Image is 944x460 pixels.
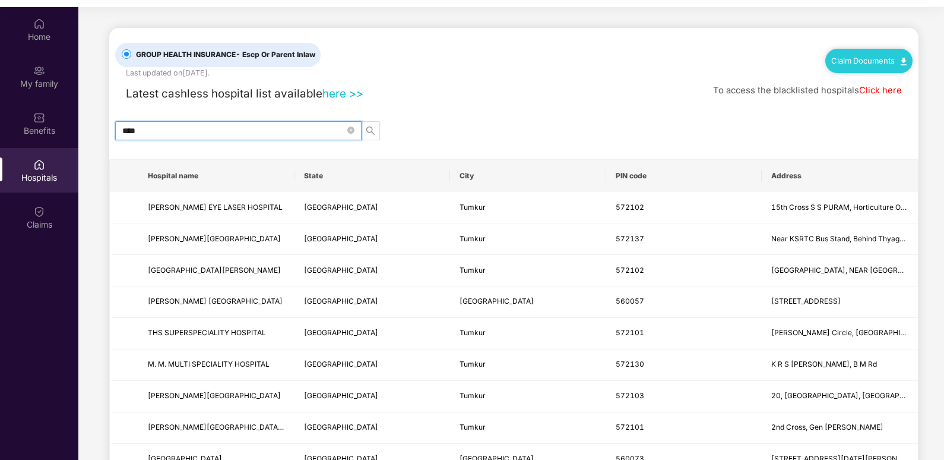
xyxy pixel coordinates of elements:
span: [GEOGRAPHIC_DATA] [304,328,378,337]
a: Claim Documents [831,56,907,65]
td: Tumkur [450,381,606,412]
span: 2nd Cross, Gen [PERSON_NAME] [771,423,883,431]
td: Karnataka [294,255,451,286]
span: [STREET_ADDRESS] [771,297,841,305]
span: Tumkur [460,266,486,275]
span: GROUP HEALTH INSURANCE [131,49,320,61]
div: Last updated on [DATE] . [126,67,210,79]
span: [PERSON_NAME][GEOGRAPHIC_DATA] [148,391,281,400]
span: 572103 [616,391,644,400]
span: Tumkur [460,203,486,212]
span: 572137 [616,234,644,243]
td: Karnataka [294,412,451,444]
td: 15th Cross S S PURAM, Horticulture Office Road [762,192,918,223]
td: Tumkur [450,255,606,286]
td: Tumkur [450,223,606,255]
td: K R S Agrahara, B M Rd [762,349,918,381]
span: Near KSRTC Bus Stand, Behind Thyagaraju Oil Mill [771,234,941,243]
td: 13 / 4 T Dasarahalli, Tumkur Road [762,286,918,318]
img: svg+xml;base64,PHN2ZyBpZD0iQmVuZWZpdHMiIHhtbG5zPSJodHRwOi8vd3d3LnczLm9yZy8yMDAwL3N2ZyIgd2lkdGg9Ij... [33,112,45,124]
td: Tumkur [450,318,606,349]
span: Address [771,171,908,181]
td: SUKRUTHA HOSPITAL [138,381,294,412]
td: Karnataka [294,318,451,349]
span: [GEOGRAPHIC_DATA] [304,423,378,431]
td: SRI MANJUNATHA HOSPITAL [138,255,294,286]
a: here >> [322,87,363,100]
span: THS SUPERSPECIALITY HOSPITAL [148,328,266,337]
td: BHARATHI HOSPITAL - TUMKUR [138,412,294,444]
span: Tumkur [460,234,486,243]
th: Address [762,160,918,192]
span: [GEOGRAPHIC_DATA] [304,266,378,275]
span: [PERSON_NAME] [GEOGRAPHIC_DATA] [148,297,283,305]
span: 15th Cross S S PURAM, Horticulture Office Road [771,203,935,212]
td: 2nd Cross, Gen Kariyappa Rd [762,412,918,444]
td: Karnataka [294,349,451,381]
span: close-circle [347,127,354,134]
span: Tumkur [460,391,486,400]
th: City [450,160,606,192]
span: [GEOGRAPHIC_DATA][PERSON_NAME] [148,266,281,275]
th: Hospital name [138,160,294,192]
td: RAGHAVENDRA PEOPLE TREE HOSPITALS [138,286,294,318]
td: RAGHU HOSPITAL [138,223,294,255]
span: 572101 [616,328,644,337]
td: DR MAHADEVAPPA EYE LASER HOSPITAL [138,192,294,223]
span: [GEOGRAPHIC_DATA] [304,234,378,243]
img: svg+xml;base64,PHN2ZyB3aWR0aD0iMjAiIGhlaWdodD0iMjAiIHZpZXdCb3g9IjAgMCAyMCAyMCIgZmlsbD0ibm9uZSIgeG... [33,65,45,77]
span: [GEOGRAPHIC_DATA] [304,297,378,305]
td: Tumkur [450,192,606,223]
span: [GEOGRAPHIC_DATA] [304,391,378,400]
span: - Escp Or Parent Inlaw [236,50,315,59]
td: Near KSRTC Bus Stand, Behind Thyagaraju Oil Mill [762,223,918,255]
button: search [361,121,380,140]
th: PIN code [606,160,762,192]
td: Karnataka [294,381,451,412]
td: Karnataka [294,286,451,318]
span: [PERSON_NAME][GEOGRAPHIC_DATA] [148,234,281,243]
td: M. M. MULTI SPECIALITY HOSPITAL [138,349,294,381]
img: svg+xml;base64,PHN2ZyB4bWxucz0iaHR0cDovL3d3dy53My5vcmcvMjAwMC9zdmciIHdpZHRoPSIxMC40IiBoZWlnaHQ9Ij... [901,58,907,65]
span: Hospital name [148,171,285,181]
span: Latest cashless hospital list available [126,87,322,100]
span: 572101 [616,423,644,431]
span: search [362,126,379,136]
span: [GEOGRAPHIC_DATA] [304,360,378,368]
span: [GEOGRAPHIC_DATA] [460,297,534,305]
span: Tumkur [460,328,486,337]
td: B G Palya Circle, Bengaluru - Honnavar Rd [762,318,918,349]
img: svg+xml;base64,PHN2ZyBpZD0iSG9zcGl0YWxzIiB4bWxucz0iaHR0cDovL3d3dy53My5vcmcvMjAwMC9zdmciIHdpZHRoPS... [33,159,45,171]
td: THS SUPERSPECIALITY HOSPITAL [138,318,294,349]
td: SHETTIHALLY MAIN ROAD, NEAR JAYA NAGAR BUS STOP [762,255,918,286]
img: svg+xml;base64,PHN2ZyBpZD0iSG9tZSIgeG1sbnM9Imh0dHA6Ly93d3cudzMub3JnLzIwMDAvc3ZnIiB3aWR0aD0iMjAiIG... [33,18,45,30]
td: Tumkur [450,412,606,444]
a: Click here [859,85,902,96]
td: Bangalore [450,286,606,318]
td: Karnataka [294,192,451,223]
th: State [294,160,451,192]
span: 572130 [616,360,644,368]
span: K R S [PERSON_NAME], B M Rd [771,360,877,368]
td: 20, 2 Main, 2 Block, Beside Sree Gurukula School Manjunath Nagar [762,381,918,412]
span: close-circle [347,125,354,137]
span: Tumkur [460,360,486,368]
span: To access the blacklisted hospitals [713,85,859,96]
img: svg+xml;base64,PHN2ZyBpZD0iQ2xhaW0iIHhtbG5zPSJodHRwOi8vd3d3LnczLm9yZy8yMDAwL3N2ZyIgd2lkdGg9IjIwIi... [33,206,45,218]
span: 572102 [616,203,644,212]
span: 560057 [616,297,644,305]
span: M. M. MULTI SPECIALITY HOSPITAL [148,360,270,368]
span: [PERSON_NAME] EYE LASER HOSPITAL [148,203,283,212]
td: Karnataka [294,223,451,255]
span: Tumkur [460,423,486,431]
span: 572102 [616,266,644,275]
td: Tumkur [450,349,606,381]
span: [GEOGRAPHIC_DATA] [304,203,378,212]
span: [PERSON_NAME][GEOGRAPHIC_DATA] - [GEOGRAPHIC_DATA] [148,423,363,431]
